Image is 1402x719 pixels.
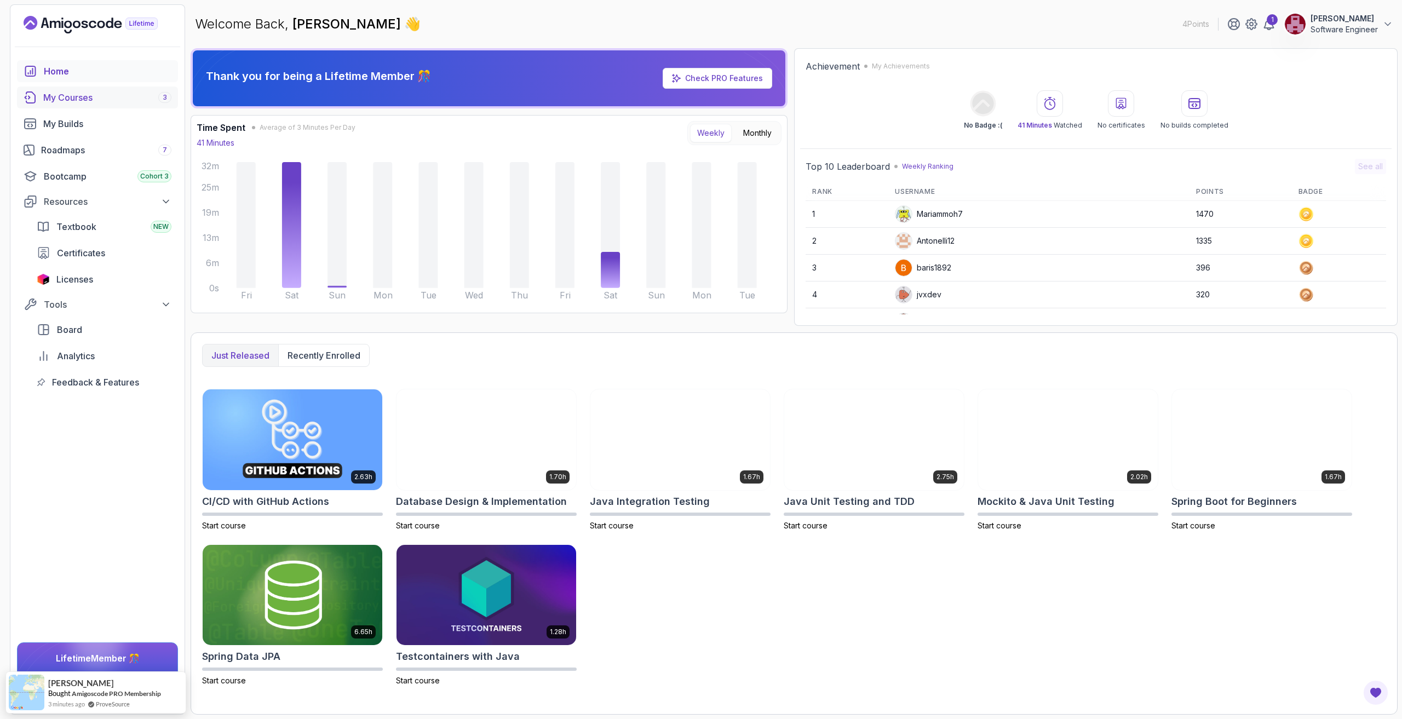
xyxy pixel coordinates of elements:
[1190,183,1291,201] th: Points
[30,319,178,341] a: board
[895,233,912,249] img: user profile image
[17,87,178,108] a: courses
[1018,121,1082,130] p: Watched
[784,494,915,509] h2: Java Unit Testing and TDD
[1172,389,1352,490] img: Spring Boot for Beginners card
[44,65,171,78] div: Home
[902,162,953,171] p: Weekly Ranking
[30,268,178,290] a: licenses
[590,494,710,509] h2: Java Integration Testing
[1355,159,1386,174] button: See all
[30,216,178,238] a: textbook
[895,260,912,276] img: user profile image
[17,192,178,211] button: Resources
[57,323,82,336] span: Board
[57,349,95,363] span: Analytics
[288,349,360,362] p: Recently enrolled
[964,121,1002,130] p: No Badge :(
[396,544,577,687] a: Testcontainers with Java card1.28hTestcontainers with JavaStart course
[1182,19,1209,30] p: 4 Points
[590,389,770,490] img: Java Integration Testing card
[209,283,219,294] tspan: 0s
[260,123,355,132] span: Average of 3 Minutes Per Day
[9,675,44,710] img: provesource social proof notification image
[211,349,269,362] p: Just released
[895,286,912,303] img: default monster avatar
[888,183,1190,201] th: Username
[736,124,779,142] button: Monthly
[895,205,963,223] div: Mariammoh7
[285,290,299,301] tspan: Sat
[30,345,178,367] a: analytics
[163,146,167,154] span: 7
[784,389,964,490] img: Java Unit Testing and TDD card
[1311,13,1378,24] p: [PERSON_NAME]
[739,290,755,301] tspan: Tue
[396,521,440,530] span: Start course
[1285,14,1306,34] img: user profile image
[1311,24,1378,35] p: Software Engineer
[48,689,71,698] span: Bought
[550,628,566,636] p: 1.28h
[663,68,772,89] a: Check PRO Features
[52,376,139,389] span: Feedback & Features
[329,290,346,301] tspan: Sun
[648,290,665,301] tspan: Sun
[37,274,50,285] img: jetbrains icon
[1171,389,1352,531] a: Spring Boot for Beginners card1.67hSpring Boot for BeginnersStart course
[978,389,1158,531] a: Mockito & Java Unit Testing card2.02hMockito & Java Unit TestingStart course
[895,232,955,250] div: Antonelli12
[1190,201,1291,228] td: 1470
[43,91,171,104] div: My Courses
[784,521,828,530] span: Start course
[1190,281,1291,308] td: 320
[206,258,219,268] tspan: 6m
[57,246,105,260] span: Certificates
[24,16,183,33] a: Landing page
[17,165,178,187] a: bootcamp
[202,182,219,193] tspan: 25m
[17,139,178,161] a: roadmaps
[203,389,382,490] img: CI/CD with GitHub Actions card
[396,389,577,531] a: Database Design & Implementation card1.70hDatabase Design & ImplementationStart course
[202,649,280,664] h2: Spring Data JPA
[895,313,912,330] img: default monster avatar
[396,676,440,685] span: Start course
[895,259,951,277] div: baris1892
[895,313,943,330] div: jesmq7
[1130,473,1148,481] p: 2.02h
[806,160,890,173] h2: Top 10 Leaderboard
[396,494,567,509] h2: Database Design & Implementation
[1160,121,1228,130] p: No builds completed
[203,344,278,366] button: Just released
[1267,14,1278,25] div: 1
[44,170,171,183] div: Bootcamp
[1284,13,1393,35] button: user profile image[PERSON_NAME]Software Engineer
[1190,308,1291,335] td: 234
[590,521,634,530] span: Start course
[197,121,245,134] h3: Time Spent
[895,286,941,303] div: jvxdev
[202,389,383,531] a: CI/CD with GitHub Actions card2.63hCI/CD with GitHub ActionsStart course
[1325,473,1342,481] p: 1.67h
[292,16,404,32] span: [PERSON_NAME]
[202,161,219,171] tspan: 32m
[153,222,169,231] span: NEW
[30,242,178,264] a: certificates
[17,113,178,135] a: builds
[56,220,96,233] span: Textbook
[374,290,393,301] tspan: Mon
[743,473,760,481] p: 1.67h
[404,15,421,33] span: 👋
[1363,680,1389,706] button: Open Feedback Button
[1018,121,1052,129] span: 41 Minutes
[43,117,171,130] div: My Builds
[163,93,167,102] span: 3
[1171,521,1215,530] span: Start course
[197,137,234,148] p: 41 Minutes
[549,473,566,481] p: 1.70h
[560,290,571,301] tspan: Fri
[397,545,576,646] img: Testcontainers with Java card
[1292,183,1386,201] th: Badge
[278,344,369,366] button: Recently enrolled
